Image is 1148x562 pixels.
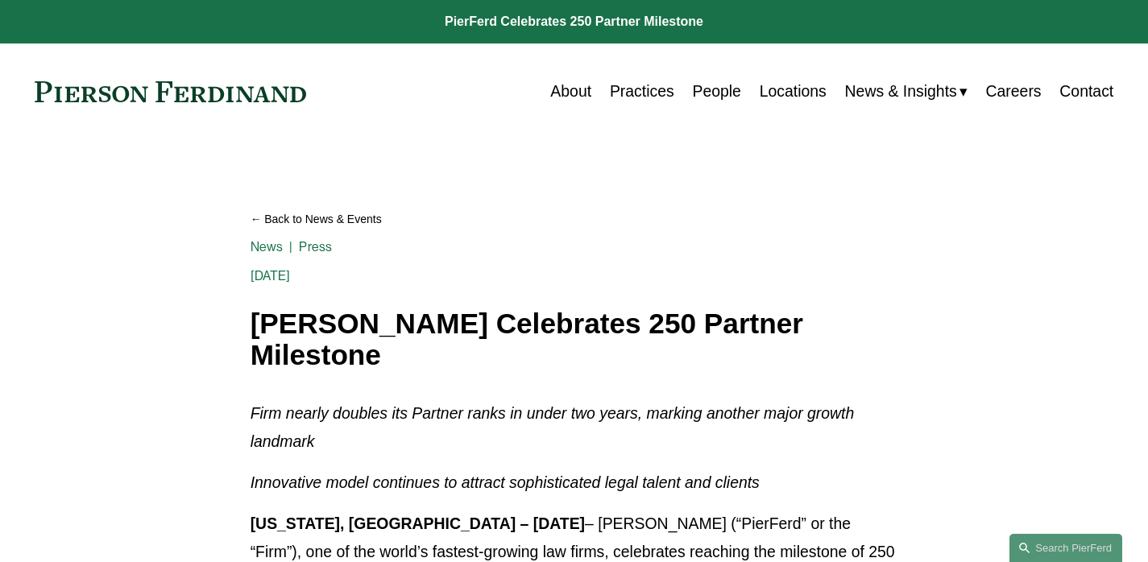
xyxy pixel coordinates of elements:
[986,76,1042,107] a: Careers
[299,239,332,254] a: Press
[845,77,957,105] span: News & Insights
[251,268,291,283] span: [DATE]
[251,404,859,450] em: Firm nearly doubles its Partner ranks in under two years, marking another major growth landmark
[251,514,585,532] strong: [US_STATE], [GEOGRAPHIC_DATA] – [DATE]
[251,308,898,370] h1: [PERSON_NAME] Celebrates 250 Partner Milestone
[251,205,898,233] a: Back to News & Events
[251,239,284,254] a: News
[845,76,968,107] a: folder dropdown
[251,473,760,491] em: Innovative model continues to attract sophisticated legal talent and clients
[1009,534,1122,562] a: Search this site
[610,76,674,107] a: Practices
[760,76,827,107] a: Locations
[692,76,740,107] a: People
[1059,76,1113,107] a: Contact
[550,76,591,107] a: About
